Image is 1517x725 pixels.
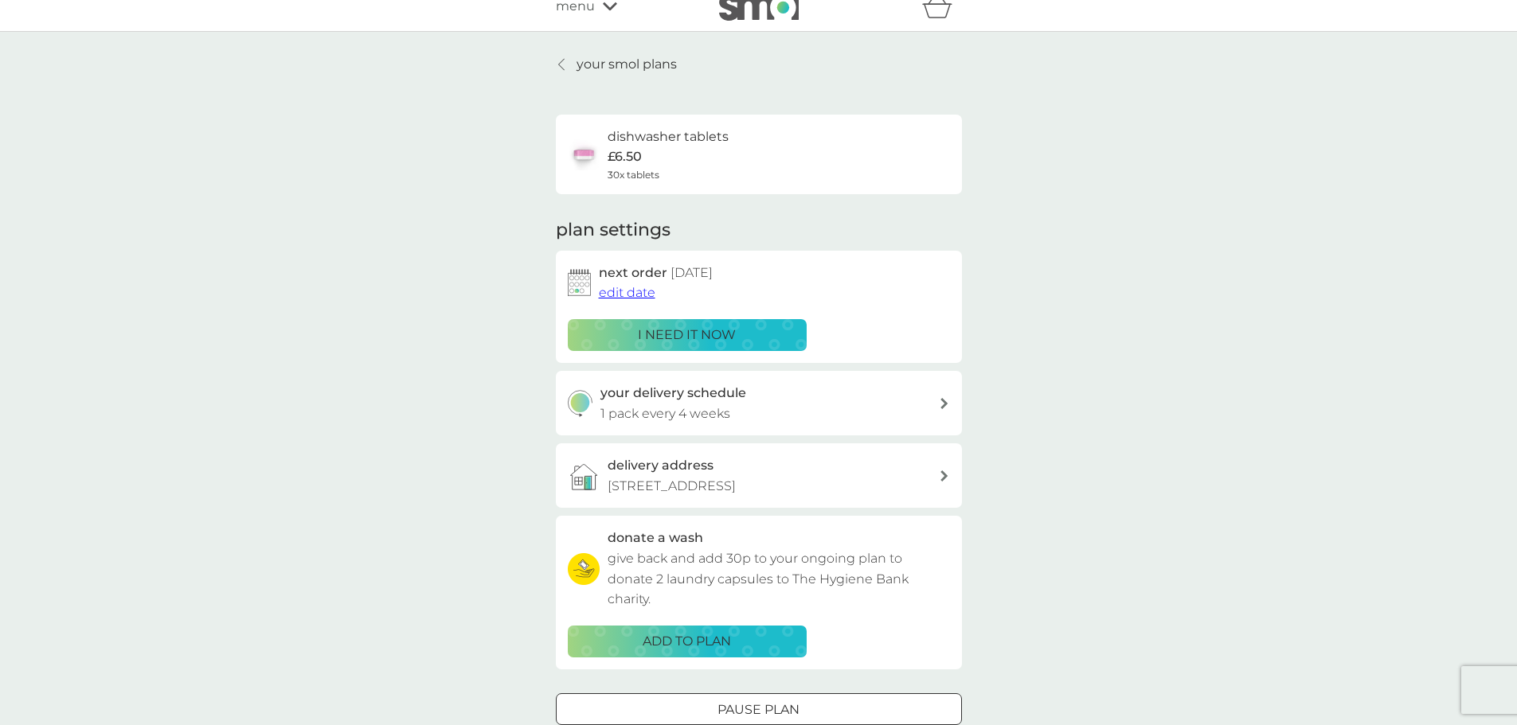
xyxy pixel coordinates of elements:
h6: dishwasher tablets [608,127,729,147]
h2: next order [599,263,713,283]
p: your smol plans [577,54,677,75]
p: [STREET_ADDRESS] [608,476,736,497]
button: your delivery schedule1 pack every 4 weeks [556,371,962,435]
button: Pause plan [556,693,962,725]
button: ADD TO PLAN [568,626,807,657]
span: edit date [599,285,655,300]
p: Pause plan [717,700,800,720]
p: ADD TO PLAN [643,631,731,652]
a: delivery address[STREET_ADDRESS] [556,443,962,508]
img: dishwasher tablets [568,138,600,170]
p: £6.50 [608,146,642,167]
p: give back and add 30p to your ongoing plan to donate 2 laundry capsules to The Hygiene Bank charity. [608,548,950,610]
p: i need it now [638,325,736,345]
button: edit date [599,283,655,303]
h3: delivery address [608,455,714,476]
button: i need it now [568,319,807,351]
a: your smol plans [556,54,677,75]
h3: your delivery schedule [600,383,746,403]
span: [DATE] [671,265,713,280]
p: 1 pack every 4 weeks [600,403,730,424]
h2: plan settings [556,218,671,243]
span: 30x tablets [608,167,659,182]
h3: donate a wash [608,528,703,548]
